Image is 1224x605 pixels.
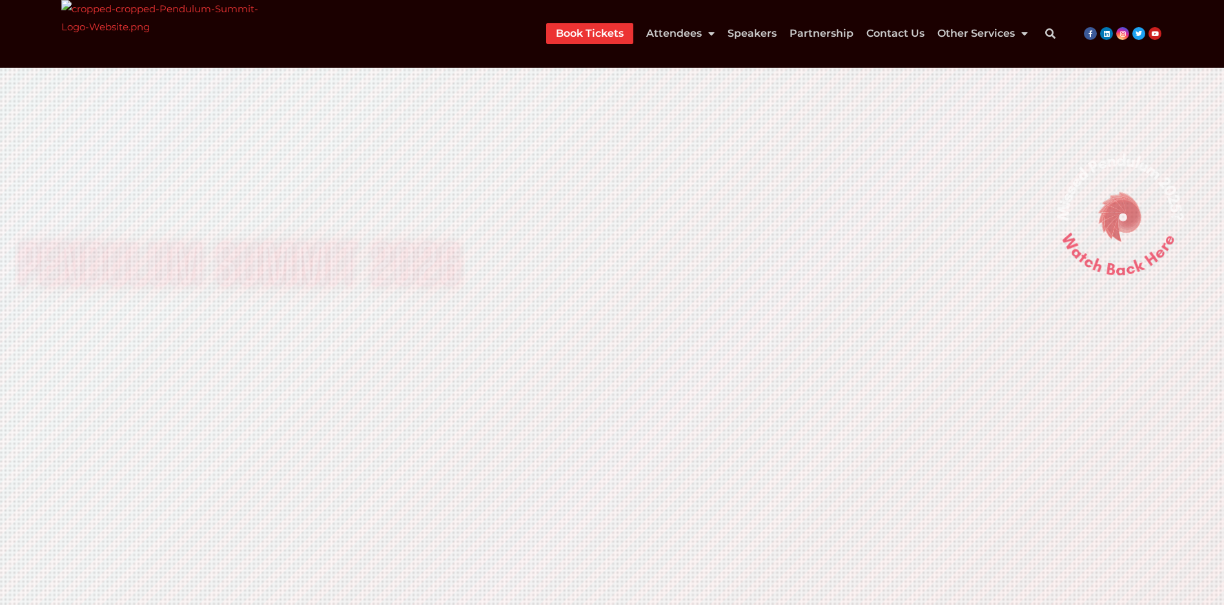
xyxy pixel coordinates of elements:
a: Partnership [790,23,853,44]
a: Book Tickets [556,23,624,44]
div: Search [1037,21,1063,46]
a: Attendees [646,23,715,44]
a: Contact Us [866,23,924,44]
a: Speakers [728,23,777,44]
nav: Menu [546,23,1028,44]
a: Other Services [937,23,1028,44]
